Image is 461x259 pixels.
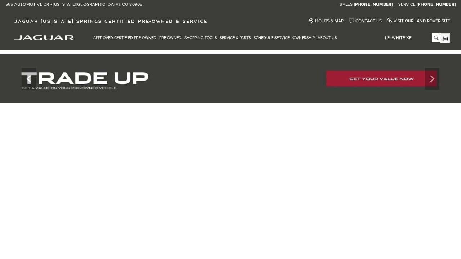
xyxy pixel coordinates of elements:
[354,2,393,8] a: [PHONE_NUMBER]
[387,18,450,24] a: Visit Our Land Rover Site
[309,18,344,24] a: Hours & Map
[92,32,338,44] nav: Main Navigation
[14,35,74,40] img: Jaguar
[92,32,158,44] a: Approved Certified Pre-Owned
[252,32,291,44] a: Schedule Service
[183,32,218,44] a: Shopping Tools
[340,2,353,7] span: Sales
[316,32,338,44] a: About Us
[14,34,74,40] a: jaguar
[11,18,211,24] a: Jaguar [US_STATE] Springs Certified Pre-Owned & Service
[398,2,416,7] span: Service
[5,2,142,8] a: 565 Automotive Dr • [US_STATE][GEOGRAPHIC_DATA], CO 80905
[218,32,252,44] a: Service & Parts
[291,32,316,44] a: Ownership
[349,18,382,24] a: Contact Us
[417,2,456,8] a: [PHONE_NUMBER]
[14,18,207,24] span: Jaguar [US_STATE] Springs Certified Pre-Owned & Service
[158,32,183,44] a: Pre-Owned
[380,33,440,42] input: i.e. White XE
